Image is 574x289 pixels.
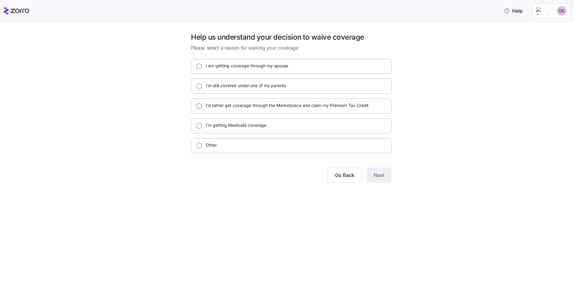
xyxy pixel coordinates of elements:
[504,7,523,14] span: Help
[191,44,391,52] span: Please select a reason for waiving your coverage
[202,102,369,108] label: I'd rather get coverage through the Marketplace and claim my Premium Tax Credit
[335,172,354,179] span: Go Back
[536,7,548,14] img: Employer logo
[202,63,288,69] label: I am getting coverage through my spouse
[328,168,362,183] button: Go Back
[202,83,286,89] label: I'm still covered under one of my parents
[191,32,391,42] h1: Help us understand your decision to waive coverage
[374,172,384,179] span: Next
[557,6,566,16] img: f309cb2a7f7fef5ef05867bb41582bcf
[202,142,217,148] label: Other
[367,168,391,183] button: Next
[202,122,266,128] label: I'm getting Medicaid coverage
[499,5,527,17] button: Help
